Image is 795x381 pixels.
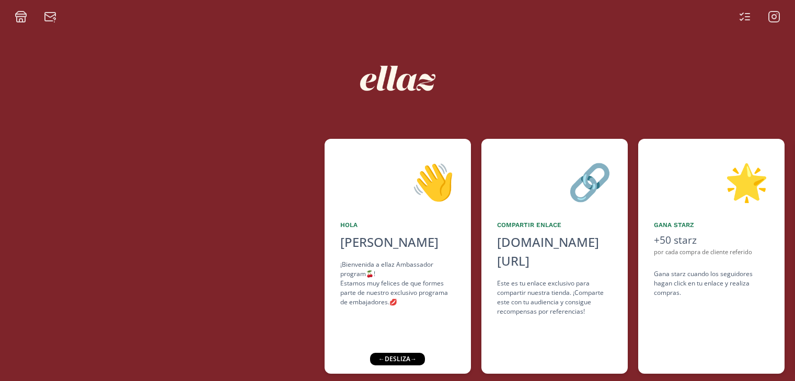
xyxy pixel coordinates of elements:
[654,233,769,248] div: +50 starz
[370,353,425,365] div: ← desliza →
[497,220,612,230] div: Compartir Enlace
[497,233,612,270] div: [DOMAIN_NAME][URL]
[654,154,769,208] div: 🌟
[340,154,455,208] div: 👋
[340,233,455,252] div: [PERSON_NAME]
[340,260,455,307] div: ¡Bienvenida a ellaz Ambassador program🍒! Estamos muy felices de que formes parte de nuestro exclu...
[497,154,612,208] div: 🔗
[497,279,612,316] div: Este es tu enlace exclusivo para compartir nuestra tienda. ¡Comparte este con tu audiencia y cons...
[351,31,445,125] img: nKmKAABZpYV7
[654,248,769,257] div: por cada compra de cliente referido
[654,220,769,230] div: Gana starz
[340,220,455,230] div: Hola
[654,269,769,297] div: Gana starz cuando los seguidores hagan click en tu enlace y realiza compras .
